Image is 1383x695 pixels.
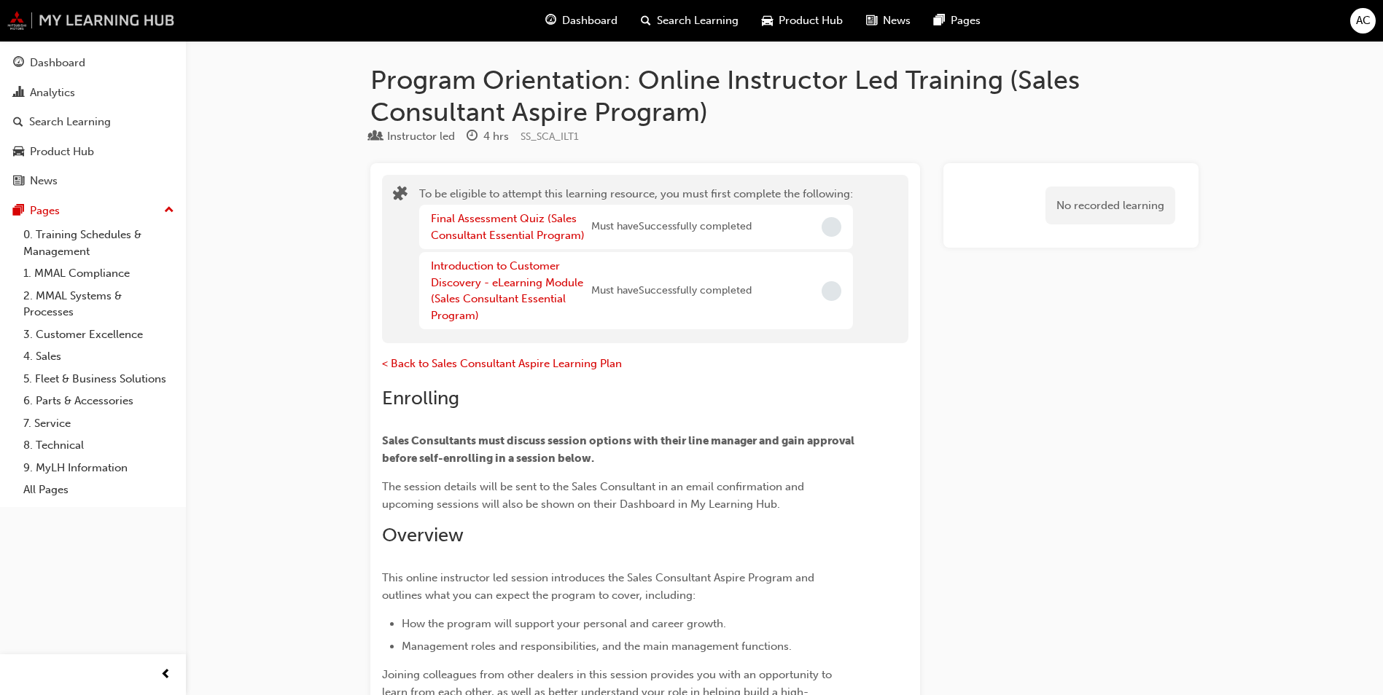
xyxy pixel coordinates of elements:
div: To be eligible to attempt this learning resource, you must first complete the following: [419,186,853,333]
span: search-icon [641,12,651,30]
a: 0. Training Schedules & Management [17,224,180,262]
a: < Back to Sales Consultant Aspire Learning Plan [382,357,622,370]
span: clock-icon [467,130,478,144]
span: Dashboard [562,12,618,29]
span: pages-icon [934,12,945,30]
a: 8. Technical [17,434,180,457]
span: guage-icon [545,12,556,30]
a: All Pages [17,479,180,501]
a: Introduction to Customer Discovery - eLearning Module (Sales Consultant Essential Program) [431,259,583,322]
span: car-icon [13,146,24,159]
span: Management roles and responsibilities, and the main management functions. [402,640,792,653]
a: 5. Fleet & Business Solutions [17,368,180,390]
span: Incomplete [822,281,841,301]
a: Analytics [6,79,180,106]
span: learningResourceType_INSTRUCTOR_LED-icon [370,130,381,144]
span: This online instructor led session introduces the Sales Consultant Aspire Program and outlines wh... [382,571,817,602]
h1: Program Orientation: Online Instructor Led Training (Sales Consultant Aspire Program) [370,64,1199,127]
span: Enrolling [382,387,459,409]
a: Search Learning [6,109,180,136]
span: How the program will support your personal and career growth. [402,617,726,630]
span: Learning resource code [521,130,579,143]
div: Dashboard [30,55,85,71]
a: 7. Service [17,412,180,435]
a: 4. Sales [17,345,180,368]
a: Final Assessment Quiz (Sales Consultant Essential Program) [431,212,585,242]
span: news-icon [866,12,877,30]
span: search-icon [13,116,23,129]
div: 4 hrs [483,128,509,145]
span: Incomplete [822,217,841,237]
a: 6. Parts & Accessories [17,390,180,412]
div: Analytics [30,85,75,101]
span: guage-icon [13,57,24,70]
span: news-icon [13,175,24,188]
button: AC [1350,8,1376,34]
a: 9. MyLH Information [17,457,180,479]
span: Search Learning [657,12,739,29]
div: Search Learning [29,114,111,130]
a: pages-iconPages [922,6,992,36]
span: News [883,12,911,29]
span: chart-icon [13,87,24,100]
span: up-icon [164,201,174,220]
span: Pages [951,12,981,29]
span: car-icon [762,12,773,30]
span: pages-icon [13,205,24,218]
div: Duration [467,127,509,146]
div: Instructor led [387,128,455,145]
a: 2. MMAL Systems & Processes [17,285,180,323]
div: No recorded learning [1045,186,1175,225]
a: car-iconProduct Hub [750,6,854,36]
span: Overview [382,524,464,546]
span: prev-icon [160,666,171,684]
span: Must have Successfully completed [591,219,752,235]
button: DashboardAnalyticsSearch LearningProduct HubNews [6,47,180,197]
div: Type [370,127,455,146]
span: Product Hub [779,12,843,29]
a: search-iconSearch Learning [629,6,750,36]
a: News [6,168,180,195]
a: 3. Customer Excellence [17,323,180,346]
a: 1. MMAL Compliance [17,262,180,285]
span: Must have Successfully completed [591,283,752,299]
button: Pages [6,197,180,224]
a: Dashboard [6,50,180,76]
div: News [30,173,58,189]
span: Sales Consultants must discuss session options with their line manager and gain approval before s... [382,434,857,465]
a: guage-iconDashboard [534,6,629,36]
div: Product Hub [30,144,94,160]
div: Pages [30,203,60,219]
img: mmal [7,11,175,30]
a: Product Hub [6,138,180,165]
span: The session details will be sent to the Sales Consultant in an email confirmation and upcoming se... [382,480,807,511]
span: AC [1356,12,1371,29]
a: news-iconNews [854,6,922,36]
span: puzzle-icon [393,187,408,204]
